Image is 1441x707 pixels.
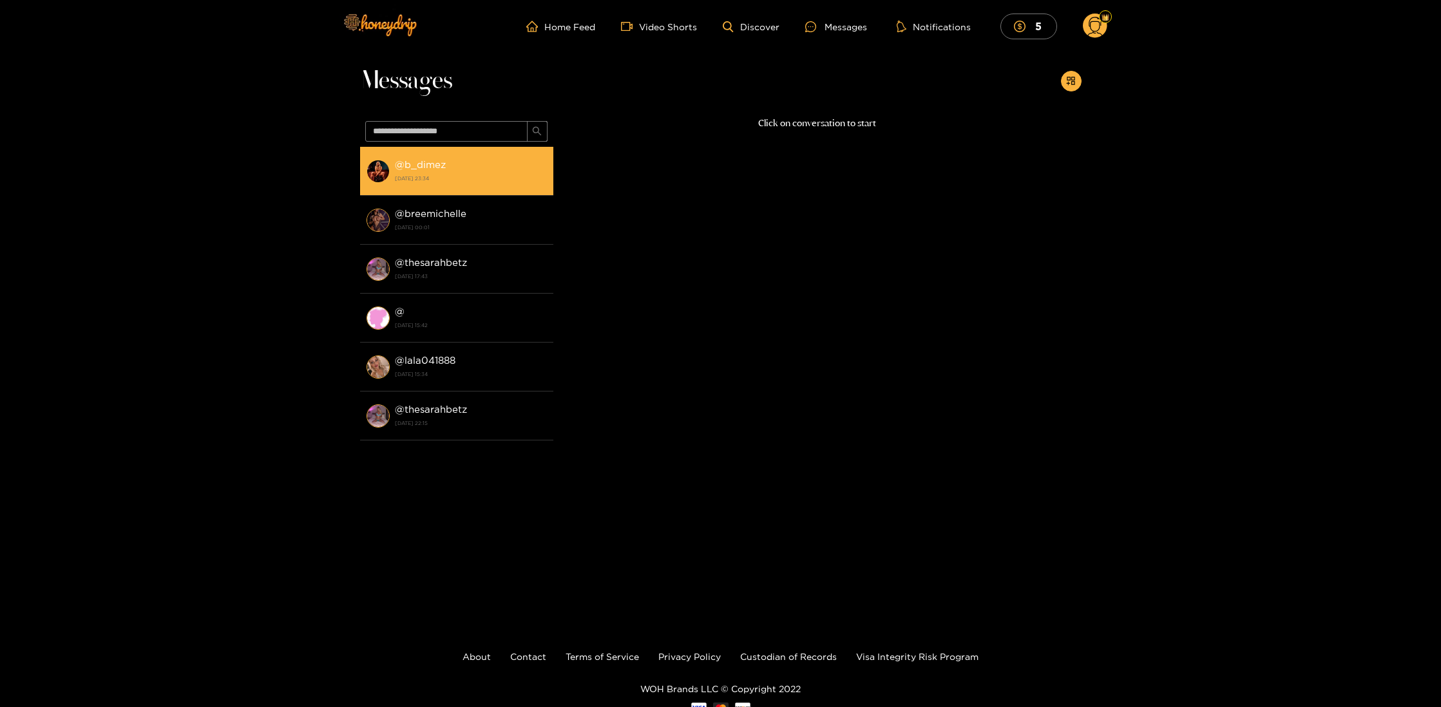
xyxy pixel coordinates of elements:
span: home [526,21,544,32]
strong: [DATE] 23:34 [395,173,547,184]
img: Fan Level [1102,14,1109,21]
a: About [463,652,491,661]
span: search [532,126,542,137]
span: dollar [1014,21,1032,32]
p: Click on conversation to start [553,116,1082,131]
strong: @ thesarahbetz [395,404,467,415]
a: Contact [510,652,546,661]
a: Visa Integrity Risk Program [856,652,978,661]
button: appstore-add [1061,71,1082,91]
span: video-camera [621,21,639,32]
a: Custodian of Records [740,652,837,661]
mark: 5 [1033,19,1044,33]
a: Privacy Policy [658,652,721,661]
img: conversation [367,355,390,379]
button: search [527,121,548,142]
button: 5 [1000,14,1057,39]
a: Home Feed [526,21,595,32]
strong: @ thesarahbetz [395,257,467,268]
strong: [DATE] 17:43 [395,270,547,282]
button: Notifications [893,20,975,33]
a: Terms of Service [566,652,639,661]
img: conversation [367,306,390,330]
strong: [DATE] 15:42 [395,319,547,331]
span: appstore-add [1066,76,1076,87]
a: Discover [723,21,779,32]
div: Messages [805,19,867,34]
a: Video Shorts [621,21,697,32]
strong: [DATE] 00:01 [395,222,547,233]
img: conversation [367,404,390,428]
img: conversation [367,258,390,281]
strong: @ [395,306,405,317]
strong: @ breemichelle [395,208,466,219]
img: conversation [367,209,390,232]
img: conversation [367,160,390,183]
strong: [DATE] 22:15 [395,417,547,429]
strong: @ b_dimez [395,159,446,170]
strong: @ lala041888 [395,355,455,366]
strong: [DATE] 15:34 [395,368,547,380]
span: Messages [360,66,452,97]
